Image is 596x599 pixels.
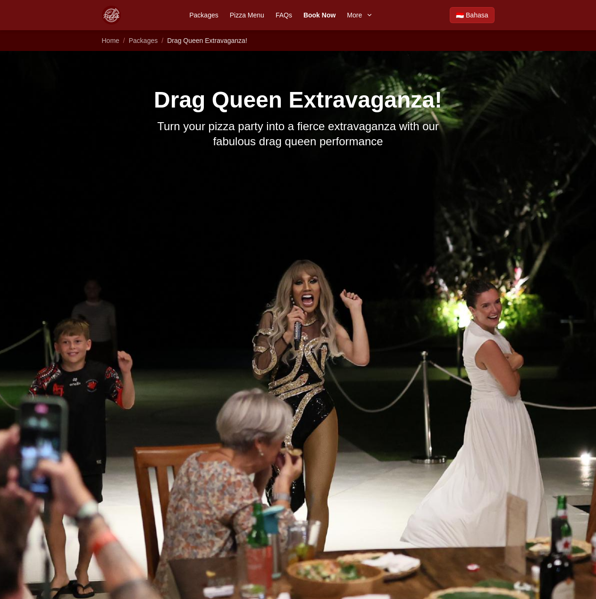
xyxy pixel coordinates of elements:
[140,89,457,111] h1: Drag Queen Extravaganza!
[276,10,292,20] a: FAQs
[161,36,163,45] li: /
[167,37,247,44] span: Drag Queen Extravaganza!
[230,10,264,20] a: Pizza Menu
[189,10,218,20] a: Packages
[450,7,494,23] a: Beralih ke Bahasa Indonesia
[347,10,362,20] span: More
[129,37,158,44] a: Packages
[102,6,121,25] img: Bali Pizza Party Logo
[347,10,373,20] button: More
[303,10,336,20] a: Book Now
[123,36,125,45] li: /
[102,37,119,44] a: Home
[140,119,457,149] p: Turn your pizza party into a fierce extravaganza with our fabulous drag queen performance
[466,10,488,20] span: Bahasa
